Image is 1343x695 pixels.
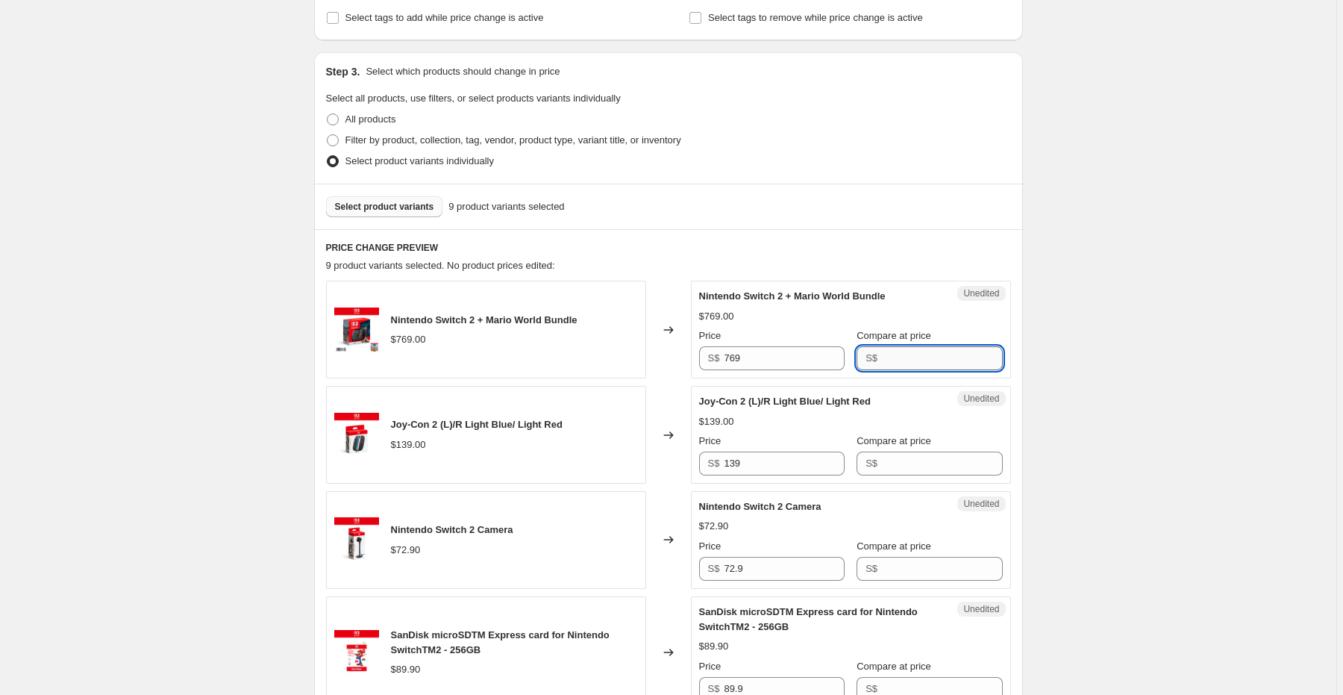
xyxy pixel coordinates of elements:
[708,563,720,574] span: S$
[366,64,560,79] p: Select which products should change in price
[391,332,426,347] div: $769.00
[699,396,871,407] span: Joy-Con 2 (L)/R Light Blue/ Light Red
[699,606,918,632] span: SanDisk microSDTM Express card for Nintendo SwitchTM2 - 256GB
[963,498,999,510] span: Unedited
[326,93,621,104] span: Select all products, use filters, or select products variants individually
[345,12,544,23] span: Select tags to add while price change is active
[699,661,721,672] span: Price
[857,330,931,341] span: Compare at price
[699,519,729,534] div: $72.90
[334,630,379,675] img: NintendoSwitch2SanDiskmicroSDExpressCard256GBNOSSProductListingImage_80x.jpg
[699,330,721,341] span: Price
[391,437,426,452] div: $139.00
[699,290,886,302] span: Nintendo Switch 2 + Mario World Bundle
[326,242,1011,254] h6: PRICE CHANGE PREVIEW
[326,64,360,79] h2: Step 3.
[699,540,721,552] span: Price
[334,413,379,458] img: NintendoSwitch2Joy-Con2LRNOSSProductListingImage_80x.jpg
[334,308,379,352] img: NintendoSwitch2_MarioKartWorldBundleNOSSProductListingImage2_80x.jpg
[963,287,999,299] span: Unedited
[865,683,877,694] span: S$
[391,543,421,558] div: $72.90
[865,352,877,364] span: S$
[699,414,734,429] div: $139.00
[708,458,720,469] span: S$
[391,629,610,655] span: SanDisk microSDTM Express card for Nintendo SwitchTM2 - 256GB
[391,314,577,325] span: Nintendo Switch 2 + Mario World Bundle
[448,199,564,214] span: 9 product variants selected
[699,435,721,446] span: Price
[963,393,999,405] span: Unedited
[699,501,821,512] span: Nintendo Switch 2 Camera
[391,662,421,677] div: $89.90
[708,352,720,364] span: S$
[963,603,999,615] span: Unedited
[345,155,494,166] span: Select product variants individually
[335,201,434,213] span: Select product variants
[391,524,513,535] span: Nintendo Switch 2 Camera
[391,419,563,430] span: Joy-Con 2 (L)/R Light Blue/ Light Red
[326,260,555,271] span: 9 product variants selected. No product prices edited:
[857,540,931,552] span: Compare at price
[857,435,931,446] span: Compare at price
[865,563,877,574] span: S$
[345,113,396,125] span: All products
[865,458,877,469] span: S$
[699,309,734,324] div: $769.00
[699,639,729,654] div: $89.90
[334,517,379,562] img: NintendoSwitch2CameraNOSSProductListingImage_80x.jpg
[326,196,443,217] button: Select product variants
[345,134,681,146] span: Filter by product, collection, tag, vendor, product type, variant title, or inventory
[708,12,923,23] span: Select tags to remove while price change is active
[708,683,720,694] span: S$
[857,661,931,672] span: Compare at price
